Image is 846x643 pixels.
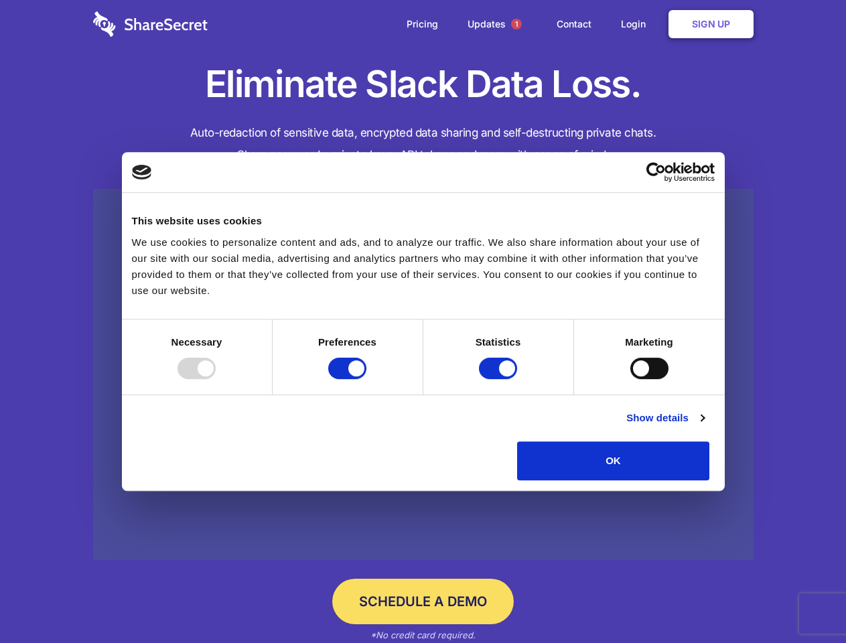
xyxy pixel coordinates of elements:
img: logo [132,165,152,180]
strong: Necessary [171,336,222,348]
strong: Marketing [625,336,673,348]
a: Login [608,3,666,45]
a: Schedule a Demo [332,579,514,624]
span: 1 [511,19,522,29]
a: Wistia video thumbnail [93,189,754,561]
a: Pricing [393,3,451,45]
a: Show details [626,410,704,426]
strong: Statistics [476,336,521,348]
h1: Eliminate Slack Data Loss. [93,60,754,109]
a: Usercentrics Cookiebot - opens in a new window [597,162,715,182]
strong: Preferences [318,336,376,348]
div: This website uses cookies [132,213,715,229]
button: OK [517,441,709,480]
h4: Auto-redaction of sensitive data, encrypted data sharing and self-destructing private chats. Shar... [93,122,754,166]
div: We use cookies to personalize content and ads, and to analyze our traffic. We also share informat... [132,234,715,299]
img: logo-wordmark-white-trans-d4663122ce5f474addd5e946df7df03e33cb6a1c49d2221995e7729f52c070b2.svg [93,11,208,37]
a: Sign Up [668,10,754,38]
em: *No credit card required. [370,630,476,640]
a: Contact [543,3,605,45]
